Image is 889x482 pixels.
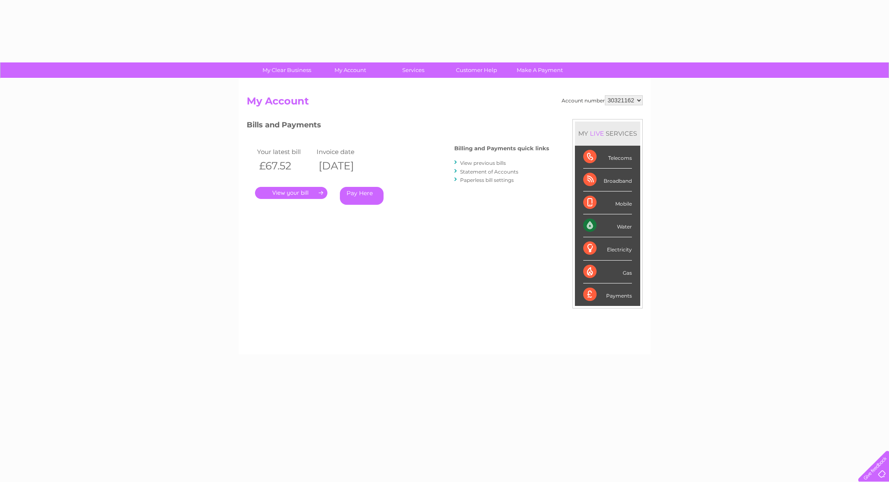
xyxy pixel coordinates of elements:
a: Paperless bill settings [460,177,514,183]
div: Electricity [583,237,632,260]
a: . [255,187,327,199]
a: Services [379,62,448,78]
div: Gas [583,261,632,283]
a: My Account [316,62,384,78]
div: Water [583,214,632,237]
div: Account number [562,95,643,105]
a: Customer Help [442,62,511,78]
div: Mobile [583,191,632,214]
h3: Bills and Payments [247,119,549,134]
a: My Clear Business [253,62,321,78]
td: Your latest bill [255,146,315,157]
h4: Billing and Payments quick links [454,145,549,152]
a: Statement of Accounts [460,169,518,175]
div: Broadband [583,169,632,191]
a: View previous bills [460,160,506,166]
div: Payments [583,283,632,306]
h2: My Account [247,95,643,111]
td: Invoice date [314,146,374,157]
th: £67.52 [255,157,315,174]
a: Make A Payment [505,62,574,78]
div: Telecoms [583,146,632,169]
div: MY SERVICES [575,122,640,145]
th: [DATE] [314,157,374,174]
a: Pay Here [340,187,384,205]
div: LIVE [588,129,606,137]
